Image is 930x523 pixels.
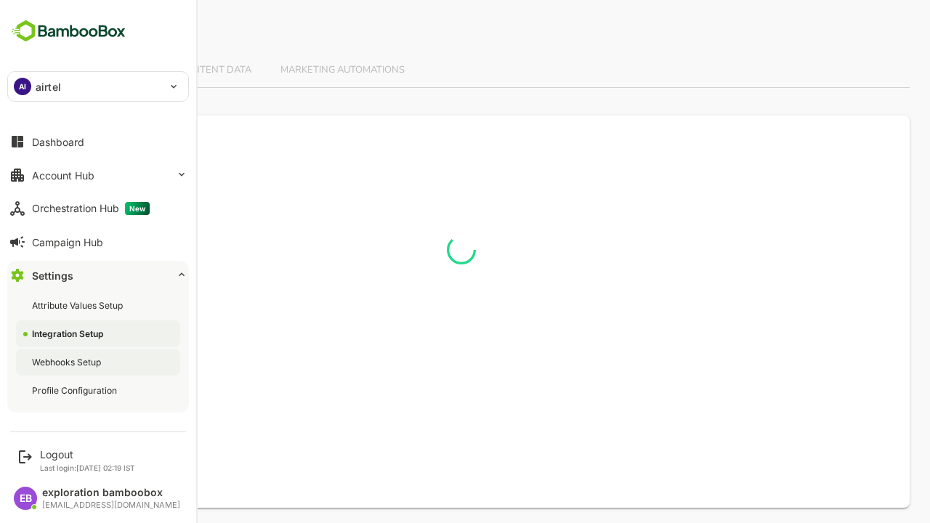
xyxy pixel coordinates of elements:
[32,299,126,312] div: Attribute Values Setup
[20,17,859,35] p: Integration Setup
[7,261,189,290] button: Settings
[32,328,106,340] div: Integration Setup
[40,463,135,472] p: Last login: [DATE] 02:19 IST
[7,17,130,45] img: BambooboxFullLogoMark.5f36c76dfaba33ec1ec1367b70bb1252.svg
[35,65,58,76] span: ALL
[8,72,188,101] div: AIairtel
[32,384,120,397] div: Profile Configuration
[40,448,135,461] div: Logout
[36,79,61,94] p: airtel
[32,169,94,182] div: Account Hub
[42,487,180,499] div: exploration bamboobox
[32,136,84,148] div: Dashboard
[7,161,189,190] button: Account Hub
[7,227,189,256] button: Campaign Hub
[139,65,201,76] span: INTENT DATA
[32,269,73,282] div: Settings
[7,127,189,156] button: Dashboard
[32,236,103,248] div: Campaign Hub
[32,356,104,368] div: Webhooks Setup
[125,202,150,215] span: New
[20,52,859,87] div: wrapped label tabs example
[14,78,31,95] div: AI
[32,202,150,215] div: Orchestration Hub
[14,487,37,510] div: EB
[7,194,189,223] button: Orchestration HubNew
[42,500,180,510] div: [EMAIL_ADDRESS][DOMAIN_NAME]
[230,65,354,76] span: MARKETING AUTOMATIONS
[87,65,110,76] span: CRM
